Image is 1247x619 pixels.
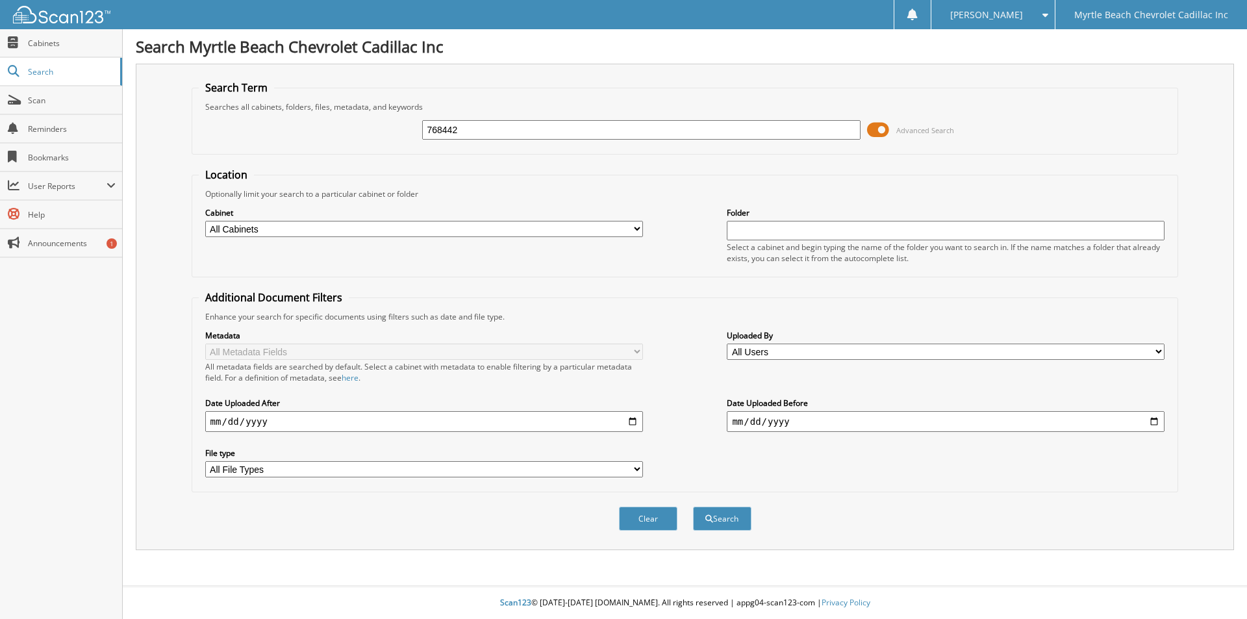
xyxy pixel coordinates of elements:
[199,81,274,95] legend: Search Term
[205,361,643,383] div: All metadata fields are searched by default. Select a cabinet with metadata to enable filtering b...
[727,330,1165,341] label: Uploaded By
[619,507,677,531] button: Clear
[28,95,116,106] span: Scan
[205,411,643,432] input: start
[199,168,254,182] legend: Location
[1074,11,1228,19] span: Myrtle Beach Chevrolet Cadillac Inc
[342,372,359,383] a: here
[28,152,116,163] span: Bookmarks
[28,38,116,49] span: Cabinets
[28,209,116,220] span: Help
[199,290,349,305] legend: Additional Document Filters
[727,242,1165,264] div: Select a cabinet and begin typing the name of the folder you want to search in. If the name match...
[500,597,531,608] span: Scan123
[13,6,110,23] img: scan123-logo-white.svg
[205,330,643,341] label: Metadata
[727,398,1165,409] label: Date Uploaded Before
[136,36,1234,57] h1: Search Myrtle Beach Chevrolet Cadillac Inc
[28,238,116,249] span: Announcements
[199,311,1172,322] div: Enhance your search for specific documents using filters such as date and file type.
[107,238,117,249] div: 1
[199,188,1172,199] div: Optionally limit your search to a particular cabinet or folder
[123,587,1247,619] div: © [DATE]-[DATE] [DOMAIN_NAME]. All rights reserved | appg04-scan123-com |
[727,411,1165,432] input: end
[693,507,751,531] button: Search
[205,207,643,218] label: Cabinet
[1182,557,1247,619] iframe: Chat Widget
[28,123,116,134] span: Reminders
[950,11,1023,19] span: [PERSON_NAME]
[205,448,643,459] label: File type
[822,597,870,608] a: Privacy Policy
[199,101,1172,112] div: Searches all cabinets, folders, files, metadata, and keywords
[205,398,643,409] label: Date Uploaded After
[28,66,114,77] span: Search
[727,207,1165,218] label: Folder
[896,125,954,135] span: Advanced Search
[28,181,107,192] span: User Reports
